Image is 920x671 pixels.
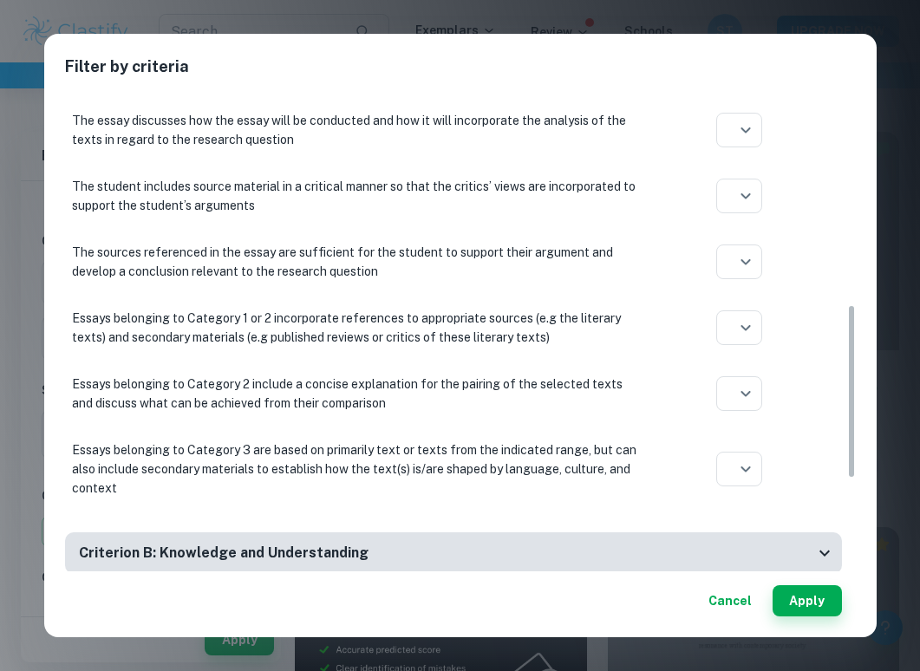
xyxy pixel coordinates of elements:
[79,543,369,564] h6: Criterion B: Knowledge and Understanding
[72,111,644,149] p: The essay discusses how the essay will be conducted and how it will incorporate the analysis of t...
[72,375,644,413] p: Essays belonging to Category 2 include a concise explanation for the pairing of the selected text...
[773,585,842,616] button: Apply
[72,177,644,215] p: The student includes source material in a critical manner so that the critics’ views are incorpor...
[65,532,842,575] div: Criterion B: Knowledge and Understanding
[72,440,644,498] p: Essays belonging to Category 3 are based on primarily text or texts from the indicated range, but...
[72,243,644,281] p: The sources referenced in the essay are sufficient for the student to support their argument and ...
[701,585,759,616] button: Cancel
[72,309,644,347] p: Essays belonging to Category 1 or 2 incorporate references to appropriate sources (e.g the litera...
[65,55,856,93] h2: Filter by criteria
